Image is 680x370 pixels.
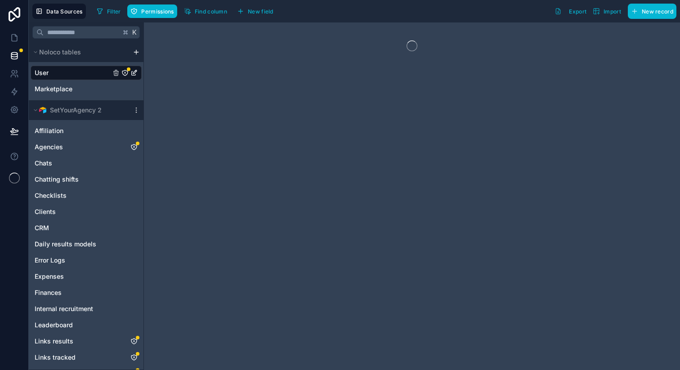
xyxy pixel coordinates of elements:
button: Noloco tables [31,46,129,58]
span: Affiliation [35,126,63,135]
a: Permissions [127,4,180,18]
button: Import [590,4,624,19]
div: Leaderboard [31,318,142,332]
span: Filter [107,8,121,15]
button: Permissions [127,4,177,18]
span: Agencies [35,143,63,152]
div: Daily results models [31,237,142,251]
button: New record [628,4,676,19]
span: Marketplace [35,85,72,94]
div: CRM [31,221,142,235]
a: New record [624,4,676,19]
button: Export [551,4,590,19]
div: Finances [31,285,142,300]
div: Chatting shifts [31,172,142,187]
span: Internal recruitment [35,304,93,313]
span: User [35,68,49,77]
div: Chats [31,156,142,170]
button: Filter [93,4,124,18]
span: Checklists [35,191,67,200]
span: Permissions [141,8,174,15]
span: Clients [35,207,56,216]
div: Links tracked [31,350,142,365]
span: Chatting shifts [35,175,79,184]
button: Find column [181,4,230,18]
span: Error Logs [35,256,65,265]
div: scrollable content [29,42,143,370]
img: Airtable Logo [39,107,46,114]
span: CRM [35,223,49,232]
div: Error Logs [31,253,142,267]
span: Links tracked [35,353,76,362]
button: Data Sources [32,4,86,19]
span: New record [642,8,673,15]
span: K [131,29,138,36]
span: Chats [35,159,52,168]
div: Agencies [31,140,142,154]
span: Data Sources [46,8,83,15]
span: SetYourAgency 2 [50,106,102,115]
div: Internal recruitment [31,302,142,316]
div: Checklists [31,188,142,203]
span: Finances [35,288,62,297]
div: User [31,66,142,80]
span: Export [569,8,586,15]
div: Affiliation [31,124,142,138]
span: Expenses [35,272,64,281]
div: Links results [31,334,142,348]
div: Clients [31,205,142,219]
button: Airtable LogoSetYourAgency 2 [31,104,129,116]
div: Expenses [31,269,142,284]
span: Find column [195,8,227,15]
span: Daily results models [35,240,96,249]
button: New field [234,4,277,18]
span: Noloco tables [39,48,81,57]
span: Links results [35,337,73,346]
span: Import [604,8,621,15]
div: Marketplace [31,82,142,96]
span: Leaderboard [35,321,73,330]
span: New field [248,8,273,15]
